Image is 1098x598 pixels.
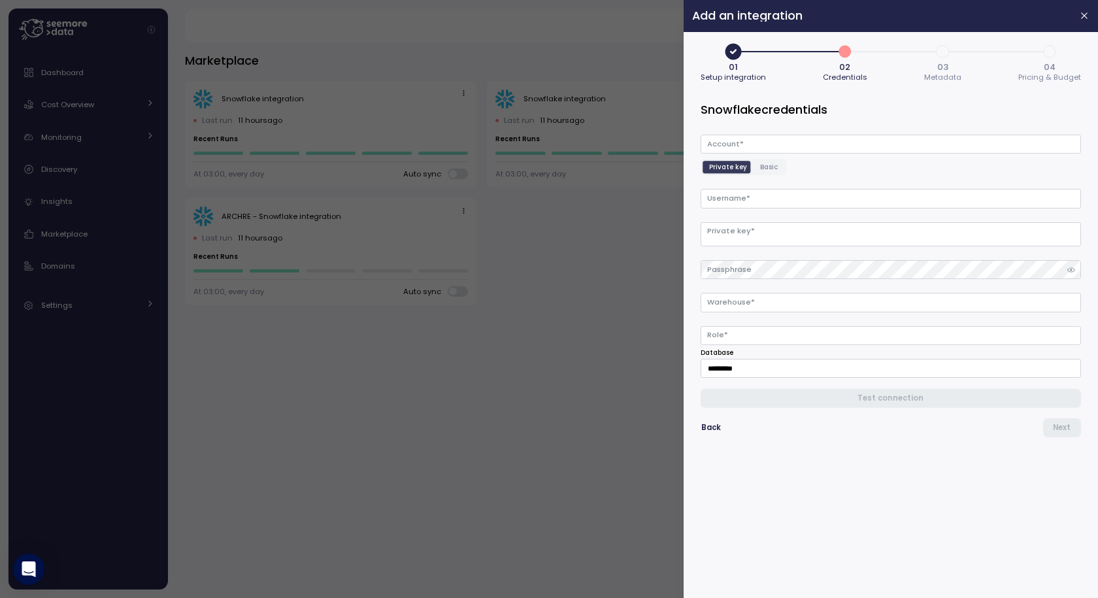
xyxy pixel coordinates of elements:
span: Basic [760,162,778,172]
div: Open Intercom Messenger [13,554,44,585]
span: Test connection [858,390,924,407]
span: 04 [1044,63,1056,71]
button: Next [1043,418,1081,437]
button: 202Credentials [823,41,867,84]
span: Next [1053,419,1071,437]
button: 01Setup integration [701,41,766,84]
span: Private key [709,162,747,172]
button: Back [701,418,722,437]
button: 404Pricing & Budget [1018,41,1081,84]
span: Pricing & Budget [1018,74,1081,81]
span: 4 [1039,41,1061,63]
span: Setup integration [701,74,766,81]
span: 02 [840,63,851,71]
span: Credentials [823,74,867,81]
span: 2 [834,41,856,63]
button: 303Metadata [924,41,961,84]
span: 03 [937,63,948,71]
h3: Snowflake credentials [701,101,1081,118]
button: Test connection [701,389,1081,408]
span: Metadata [924,74,961,81]
span: 3 [932,41,954,63]
h2: Add an integration [692,10,1069,22]
span: Back [701,419,721,437]
span: 01 [729,63,738,71]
